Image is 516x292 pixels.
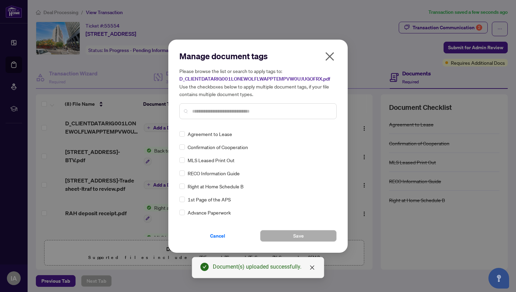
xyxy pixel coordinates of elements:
[260,230,337,242] button: Save
[179,230,256,242] button: Cancel
[200,263,209,271] span: check-circle
[188,209,231,216] span: Advance Paperwork
[188,196,231,203] span: 1st Page of the APS
[188,143,248,151] span: Confirmation of Cooperation
[188,156,235,164] span: MLS Leased Print Out
[188,182,244,190] span: Right at Home Schedule B
[188,169,240,177] span: RECO Information Guide
[309,265,315,270] span: close
[308,264,316,271] a: Close
[210,230,225,241] span: Cancel
[188,130,232,138] span: Agreement to Lease
[179,51,337,62] h2: Manage document tags
[213,263,316,271] div: Document(s) uploaded successfully.
[179,67,337,98] h5: Please browse the list or search to apply tags to: Use the checkboxes below to apply multiple doc...
[324,51,335,62] span: close
[488,268,509,289] button: Open asap
[179,76,330,82] span: D_CLIENTDATARIG001LONEWOLFLWAPPTEMPVW0UJUGOFRX.pdf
